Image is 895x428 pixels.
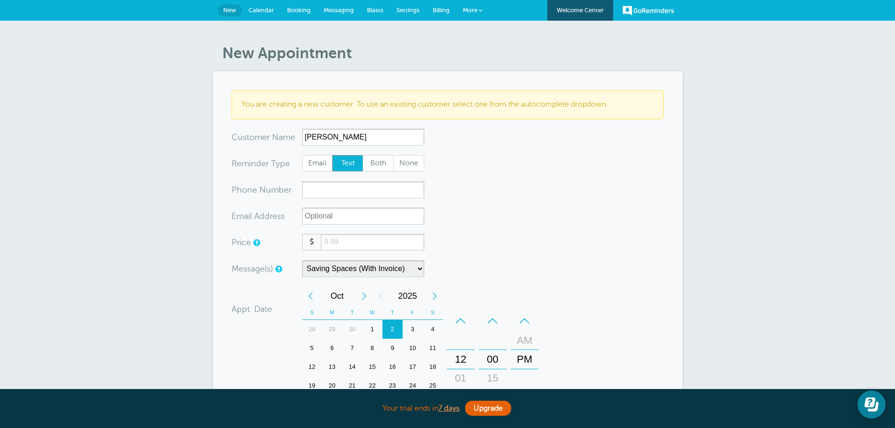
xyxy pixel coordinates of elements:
[302,208,424,225] input: Optional
[356,287,373,305] div: Next Month
[382,376,403,395] div: 23
[249,7,274,14] span: Calendar
[426,287,443,305] div: Next Year
[382,358,403,376] div: Thursday, October 16
[321,234,424,250] input: 9.99
[482,350,504,369] div: 00
[382,339,403,358] div: Thursday, October 9
[302,234,321,250] span: $
[302,287,319,305] div: Previous Month
[403,305,423,320] th: F
[447,311,475,407] div: Hours
[302,339,322,358] div: Sunday, October 5
[342,376,362,395] div: 21
[213,398,683,419] div: Your trial ends in .
[397,7,420,14] span: Settings
[362,320,382,339] div: Wednesday, October 1
[232,186,247,194] span: Pho
[222,44,683,62] h1: New Appointment
[403,358,423,376] div: 17
[362,358,382,376] div: Wednesday, October 15
[247,186,271,194] span: ne Nu
[423,339,443,358] div: 11
[363,155,394,172] label: Both
[248,212,270,220] span: il Add
[223,7,236,14] span: New
[403,358,423,376] div: Friday, October 17
[332,155,363,172] label: Text
[382,358,403,376] div: 16
[342,376,362,395] div: Tuesday, October 21
[450,350,472,369] div: 12
[433,7,450,14] span: Billing
[232,305,272,313] label: Appt. Date
[303,156,333,171] span: Email
[342,305,362,320] th: T
[232,159,290,168] label: Reminder Type
[342,358,362,376] div: Tuesday, October 14
[232,265,273,273] label: Message(s)
[362,376,382,395] div: 22
[232,133,247,141] span: Cus
[322,376,342,395] div: Monday, October 20
[362,305,382,320] th: W
[423,358,443,376] div: 18
[362,376,382,395] div: Wednesday, October 22
[322,320,342,339] div: 29
[342,339,362,358] div: 7
[514,350,536,369] div: PM
[322,358,342,376] div: Monday, October 13
[302,358,322,376] div: 12
[232,181,302,198] div: mber
[403,376,423,395] div: 24
[479,311,507,407] div: Minutes
[450,369,472,388] div: 01
[363,156,393,171] span: Both
[423,320,443,339] div: 4
[302,320,322,339] div: 28
[403,320,423,339] div: 3
[382,339,403,358] div: 9
[382,305,403,320] th: T
[438,404,459,412] b: 7 days
[423,376,443,395] div: 25
[362,339,382,358] div: 8
[322,305,342,320] th: M
[275,266,281,272] a: Simple templates and custom messages will use the reminder schedule set under Settings > Reminder...
[324,7,354,14] span: Messaging
[253,240,259,246] a: An optional price for the appointment. If you set a price, you can include a payment link in your...
[482,388,504,406] div: 30
[333,156,363,171] span: Text
[302,376,322,395] div: Sunday, October 19
[403,339,423,358] div: 10
[342,320,362,339] div: Tuesday, September 30
[302,155,333,172] label: Email
[423,339,443,358] div: Saturday, October 11
[362,339,382,358] div: Wednesday, October 8
[403,320,423,339] div: Friday, October 3
[362,320,382,339] div: 1
[218,4,242,16] a: New
[232,208,302,225] div: ress
[241,100,654,109] p: You are creating a new customer. To use an existing customer select one from the autocomplete dro...
[423,320,443,339] div: Saturday, October 4
[322,339,342,358] div: 6
[382,376,403,395] div: Thursday, October 23
[342,358,362,376] div: 14
[423,376,443,395] div: Saturday, October 25
[423,305,443,320] th: S
[232,129,302,146] div: ame
[342,339,362,358] div: Tuesday, October 7
[322,376,342,395] div: 20
[322,339,342,358] div: Monday, October 6
[394,156,424,171] span: None
[403,376,423,395] div: Friday, October 24
[362,358,382,376] div: 15
[302,305,322,320] th: S
[382,320,403,339] div: Thursday, October 2
[482,369,504,388] div: 15
[302,320,322,339] div: Sunday, September 28
[302,358,322,376] div: Sunday, October 12
[287,7,311,14] span: Booking
[393,155,424,172] label: None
